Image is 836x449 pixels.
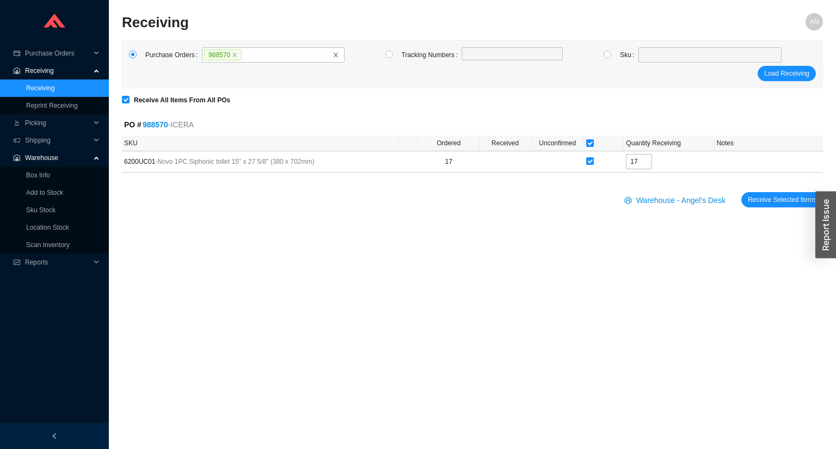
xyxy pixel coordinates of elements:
[620,47,638,63] label: Sku
[134,96,230,104] strong: Receive All Items From All POs
[26,189,63,196] a: Add to Stock
[810,13,819,30] span: AN
[480,136,531,151] th: Received
[145,47,202,63] label: Purchase Orders
[715,136,823,151] th: Notes
[26,102,78,109] a: Reprint Receiving
[124,120,168,129] strong: PO #
[741,192,823,207] button: Receive Selected Items
[531,136,584,151] th: Unconfirmed
[26,171,50,179] a: Box Info
[26,224,69,231] a: Location Stock
[748,194,816,205] span: Receive Selected Items
[124,156,396,167] span: 6200UC01
[204,50,242,60] span: 988570
[636,194,726,207] span: Warehouse - Angel's Desk
[13,50,21,57] span: credit-card
[25,45,90,62] span: Purchase Orders
[122,136,398,151] th: SKU
[13,259,21,266] span: fund
[624,196,634,205] span: printer
[758,66,816,81] button: Load Receiving
[242,49,250,61] input: 988570closeclose
[25,114,90,132] span: Picking
[333,52,339,58] span: close
[764,68,809,79] span: Load Receiving
[26,241,70,249] a: Scan Inventory
[418,151,479,173] td: 17
[618,192,735,207] button: printerWarehouse - Angel's Desk
[25,149,90,167] span: Warehouse
[25,62,90,79] span: Receiving
[26,84,55,92] a: Receiving
[25,254,90,271] span: Reports
[25,132,90,149] span: Shipping
[51,433,58,439] span: left
[143,120,168,129] a: 988570
[155,158,314,165] span: - Novo 1PC Siphonic toilet 15" x 27 5/8" (380 x 702mm)
[122,13,648,32] h2: Receiving
[232,52,237,58] span: close
[624,136,714,151] th: Quantity Receiving
[402,47,462,63] label: Tracking Numbers
[418,136,479,151] th: Ordered
[168,119,194,131] span: - ICERA
[26,206,56,214] a: Sku Stock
